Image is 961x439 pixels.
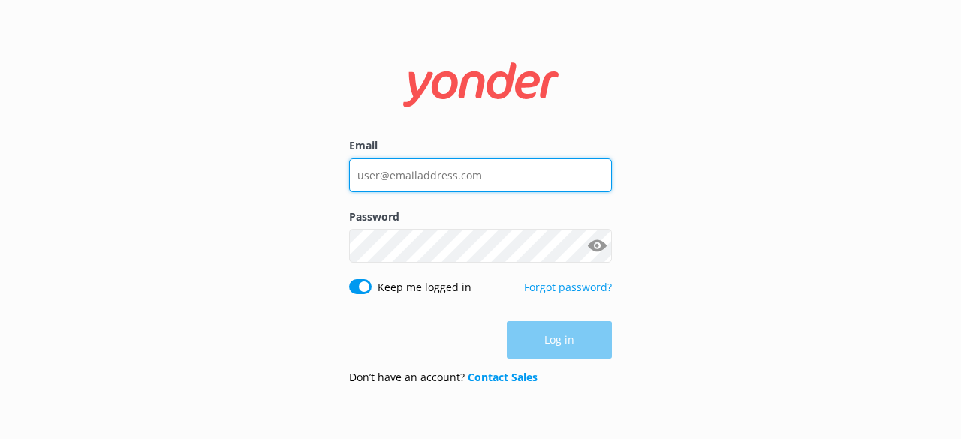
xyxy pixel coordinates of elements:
p: Don’t have an account? [349,369,538,386]
a: Contact Sales [468,370,538,384]
input: user@emailaddress.com [349,158,612,192]
a: Forgot password? [524,280,612,294]
button: Show password [582,231,612,261]
label: Keep me logged in [378,279,471,296]
label: Email [349,137,612,154]
label: Password [349,209,612,225]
